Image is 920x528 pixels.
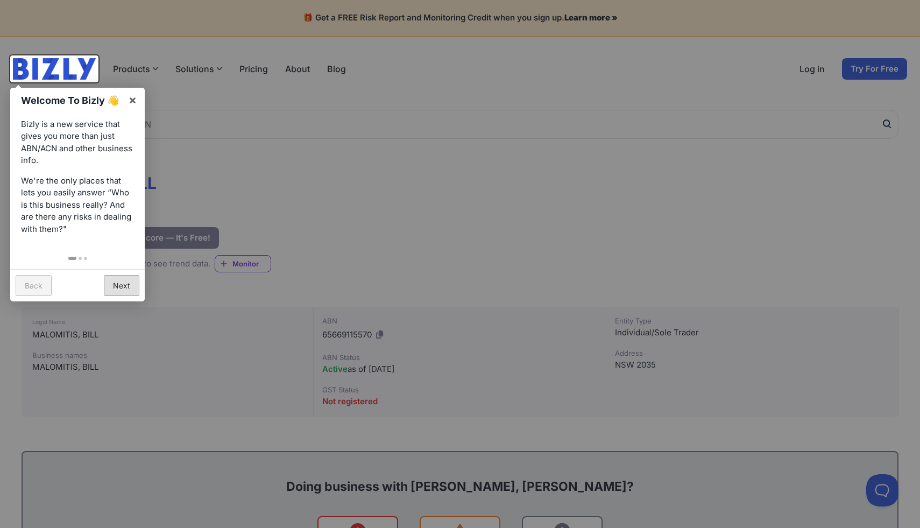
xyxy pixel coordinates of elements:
a: Next [104,275,139,296]
h1: Welcome To Bizly 👋 [21,93,123,108]
p: Bizly is a new service that gives you more than just ABN/ACN and other business info. [21,118,134,167]
a: × [121,88,145,112]
a: Back [16,275,52,296]
p: We're the only places that lets you easily answer “Who is this business really? And are there any... [21,175,134,236]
